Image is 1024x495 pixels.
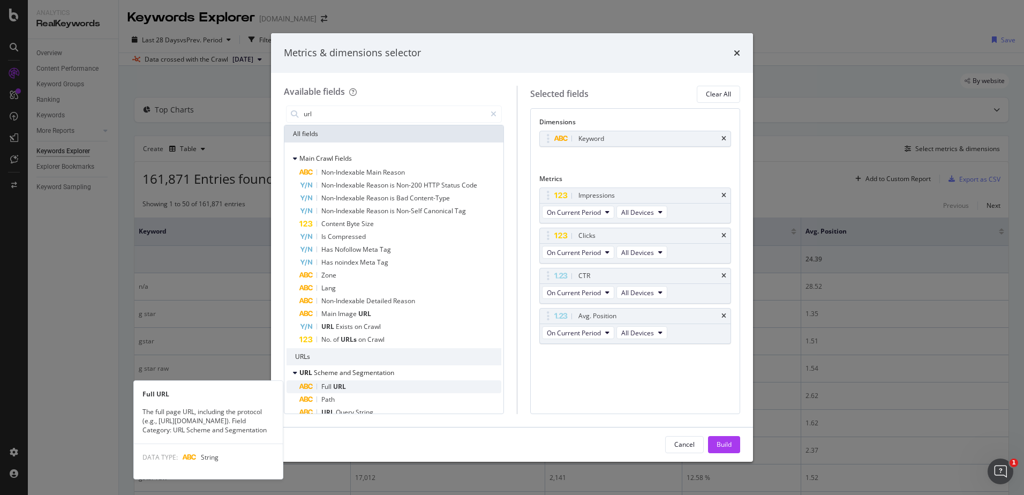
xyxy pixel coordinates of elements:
[299,154,316,163] span: Main
[347,219,362,228] span: Byte
[335,245,363,254] span: Nofollow
[721,313,726,319] div: times
[390,181,396,190] span: is
[321,408,336,417] span: URL
[328,232,366,241] span: Compressed
[530,88,589,100] div: Selected fields
[578,311,616,321] div: Avg. Position
[539,117,731,131] div: Dimensions
[321,335,333,344] span: No.
[383,168,405,177] span: Reason
[366,193,390,202] span: Reason
[362,219,374,228] span: Size
[734,46,740,60] div: times
[321,219,347,228] span: Content
[360,258,377,267] span: Meta
[336,408,356,417] span: Query
[621,208,654,217] span: All Devices
[717,440,732,449] div: Build
[616,286,667,299] button: All Devices
[366,206,390,215] span: Reason
[393,296,415,305] span: Reason
[321,296,366,305] span: Non-Indexable
[321,271,336,280] span: Zone
[616,206,667,219] button: All Devices
[333,335,341,344] span: of
[721,192,726,199] div: times
[366,296,393,305] span: Detailed
[674,440,695,449] div: Cancel
[335,258,360,267] span: noindex
[462,181,477,190] span: Code
[341,335,358,344] span: URLs
[287,348,501,365] div: URLs
[455,206,466,215] span: Tag
[396,181,424,190] span: Non-200
[616,326,667,339] button: All Devices
[271,33,753,462] div: modal
[134,407,283,434] div: The full page URL, including the protocol (e.g., [URL][DOMAIN_NAME]). Field Category: URL Scheme ...
[396,206,424,215] span: Non-Self
[539,268,731,304] div: CTRtimesOn Current PeriodAll Devices
[547,328,601,337] span: On Current Period
[721,136,726,142] div: times
[539,308,731,344] div: Avg. PositiontimesOn Current PeriodAll Devices
[390,206,396,215] span: is
[721,273,726,279] div: times
[539,187,731,223] div: ImpressionstimesOn Current PeriodAll Devices
[303,106,486,122] input: Search by field name
[377,258,388,267] span: Tag
[424,206,455,215] span: Canonical
[358,335,367,344] span: on
[697,86,740,103] button: Clear All
[363,245,380,254] span: Meta
[578,190,615,201] div: Impressions
[284,46,421,60] div: Metrics & dimensions selector
[708,436,740,453] button: Build
[316,154,335,163] span: Crawl
[321,206,366,215] span: Non-Indexable
[134,389,283,399] div: Full URL
[321,258,335,267] span: Has
[338,309,358,318] span: Image
[616,246,667,259] button: All Devices
[621,248,654,257] span: All Devices
[396,193,410,202] span: Bad
[352,368,394,377] span: Segmentation
[321,168,366,177] span: Non-Indexable
[321,382,333,391] span: Full
[321,309,338,318] span: Main
[542,286,614,299] button: On Current Period
[578,133,604,144] div: Keyword
[547,248,601,257] span: On Current Period
[1010,459,1018,467] span: 1
[380,245,391,254] span: Tag
[539,228,731,264] div: ClickstimesOn Current PeriodAll Devices
[578,271,590,281] div: CTR
[314,368,340,377] span: Scheme
[284,86,345,97] div: Available fields
[539,174,731,187] div: Metrics
[665,436,704,453] button: Cancel
[355,322,364,331] span: on
[356,408,373,417] span: String
[988,459,1013,484] iframe: Intercom live chat
[542,246,614,259] button: On Current Period
[547,288,601,297] span: On Current Period
[706,89,731,99] div: Clear All
[441,181,462,190] span: Status
[366,168,383,177] span: Main
[321,395,335,404] span: Path
[340,368,352,377] span: and
[721,232,726,239] div: times
[335,154,352,163] span: Fields
[621,328,654,337] span: All Devices
[364,322,381,331] span: Crawl
[358,309,371,318] span: URL
[299,368,314,377] span: URL
[547,208,601,217] span: On Current Period
[321,232,328,241] span: Is
[321,322,336,331] span: URL
[621,288,654,297] span: All Devices
[336,322,355,331] span: Exists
